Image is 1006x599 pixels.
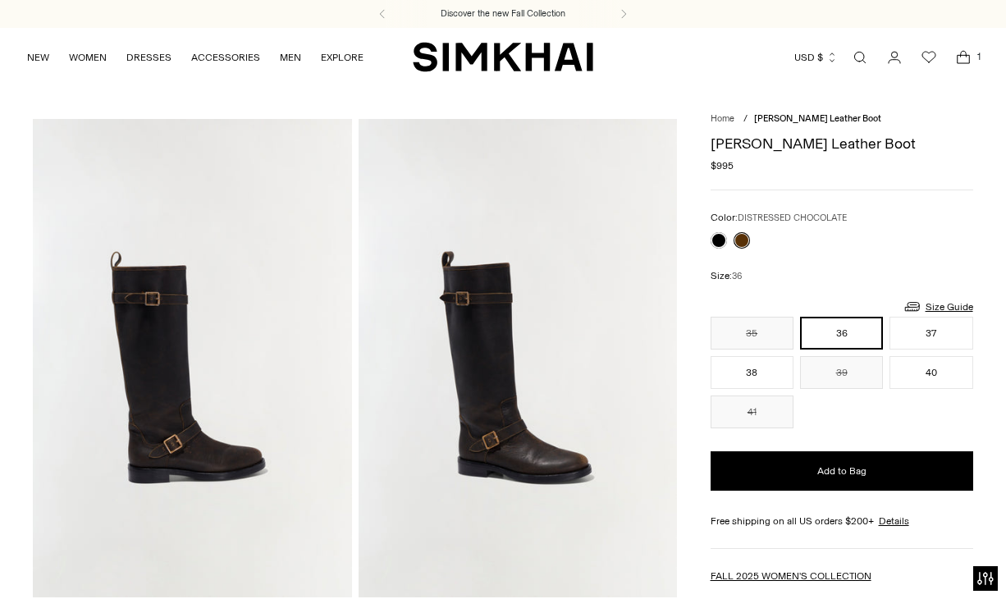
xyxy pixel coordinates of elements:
[711,268,742,284] label: Size:
[732,271,742,281] span: 36
[27,39,49,75] a: NEW
[69,39,107,75] a: WOMEN
[800,317,883,350] button: 36
[947,41,980,74] a: Open cart modal
[879,514,909,528] a: Details
[800,356,883,389] button: 39
[889,356,972,389] button: 40
[878,41,911,74] a: Go to the account page
[711,158,734,173] span: $995
[972,49,986,64] span: 1
[711,514,973,528] div: Free shipping on all US orders $200+
[743,112,748,126] div: /
[711,113,734,124] a: Home
[711,396,793,428] button: 41
[711,356,793,389] button: 38
[754,113,881,124] span: [PERSON_NAME] Leather Boot
[817,464,867,478] span: Add to Bag
[738,213,847,223] span: DISTRESSED CHOCOLATE
[33,119,351,597] img: Noah Moto Leather Boot
[844,41,876,74] a: Open search modal
[711,112,973,126] nav: breadcrumbs
[903,296,973,317] a: Size Guide
[126,39,171,75] a: DRESSES
[711,451,973,491] button: Add to Bag
[711,136,973,151] h1: [PERSON_NAME] Leather Boot
[912,41,945,74] a: Wishlist
[359,119,677,597] img: Noah Moto Leather Boot
[711,210,847,226] label: Color:
[711,570,871,582] a: FALL 2025 WOMEN'S COLLECTION
[280,39,301,75] a: MEN
[191,39,260,75] a: ACCESSORIES
[321,39,364,75] a: EXPLORE
[794,39,838,75] button: USD $
[889,317,972,350] button: 37
[441,7,565,21] a: Discover the new Fall Collection
[711,317,793,350] button: 35
[413,41,593,73] a: SIMKHAI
